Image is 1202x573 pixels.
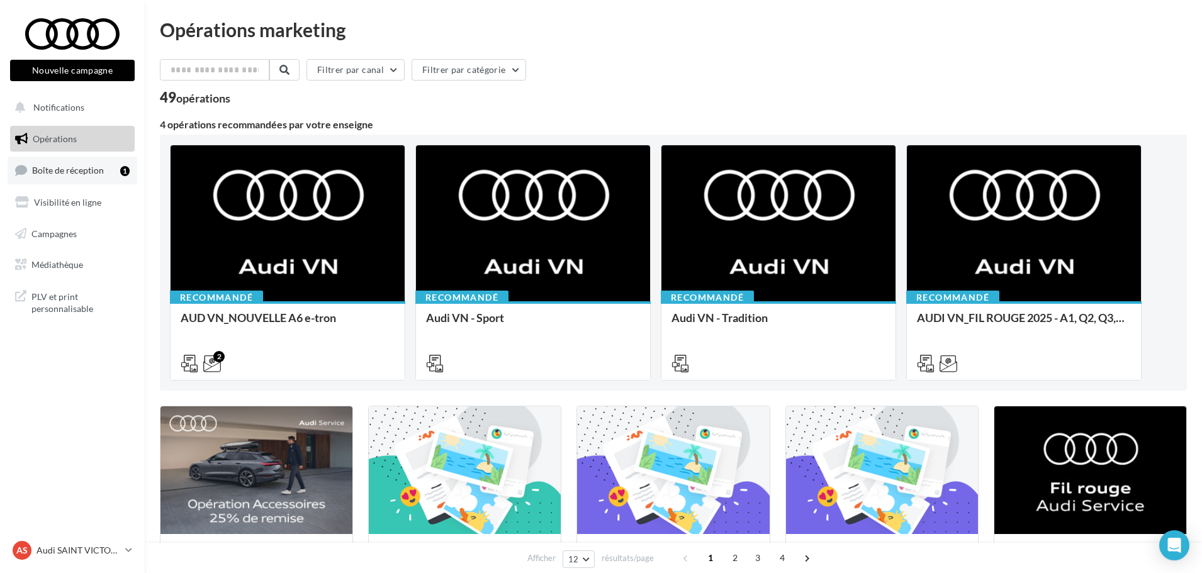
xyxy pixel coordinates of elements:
span: Afficher [527,552,556,564]
div: opérations [176,92,230,104]
a: Visibilité en ligne [8,189,137,216]
div: 49 [160,91,230,104]
p: Audi SAINT VICTORET [37,544,120,557]
span: 3 [748,548,768,568]
div: Recommandé [170,291,263,304]
a: Opérations [8,126,137,152]
div: Audi VN - Sport [426,311,640,337]
a: Médiathèque [8,252,137,278]
a: Campagnes [8,221,137,247]
button: Notifications [8,94,132,121]
div: Opérations marketing [160,20,1187,39]
a: PLV et print personnalisable [8,283,137,320]
span: Médiathèque [31,259,83,270]
button: Filtrer par canal [306,59,405,81]
div: 4 opérations recommandées par votre enseigne [160,120,1187,130]
span: PLV et print personnalisable [31,288,130,315]
span: AS [16,544,28,557]
span: 4 [772,548,792,568]
span: Boîte de réception [32,165,104,175]
span: 12 [568,554,579,564]
button: Filtrer par catégorie [412,59,526,81]
div: AUD VN_NOUVELLE A6 e-tron [181,311,395,337]
a: Boîte de réception1 [8,157,137,184]
span: Visibilité en ligne [34,197,101,208]
span: Opérations [33,133,77,144]
div: Open Intercom Messenger [1159,530,1189,560]
span: Notifications [33,102,84,113]
div: 2 [213,351,225,362]
span: Campagnes [31,228,77,238]
div: Recommandé [661,291,754,304]
a: AS Audi SAINT VICTORET [10,538,135,562]
span: résultats/page [602,552,654,564]
button: 12 [563,550,595,568]
div: AUDI VN_FIL ROUGE 2025 - A1, Q2, Q3, Q5 et Q4 e-tron [917,311,1131,337]
div: Recommandé [415,291,508,304]
button: Nouvelle campagne [10,60,135,81]
div: Audi VN - Tradition [671,311,885,337]
span: 1 [700,548,721,568]
div: Recommandé [906,291,999,304]
span: 2 [725,548,745,568]
div: 1 [120,166,130,176]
